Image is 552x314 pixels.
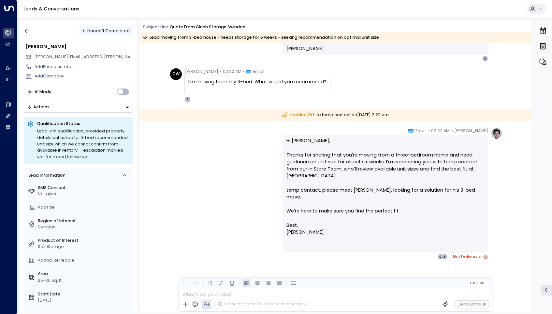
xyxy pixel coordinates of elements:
[143,34,379,41] div: Lead moving from 3-bed house - needs storage for 6 weeks - seeking recommendation on optimal unit...
[38,257,131,264] div: AddNo. of People
[188,78,327,86] div: I’m moving from my 3-bed. What would you recommend?
[453,253,488,260] span: Not Delivered
[170,68,182,80] div: CW
[38,271,131,277] label: Area
[482,56,488,61] div: C
[23,6,80,12] a: Leads & Conversations
[476,281,477,285] span: |
[87,28,130,34] span: Handoff Completed
[38,297,131,304] div: [DATE]
[35,73,133,79] div: AddCompany
[26,172,65,179] div: Lead Information
[143,24,169,30] span: Subject Line:
[442,254,447,260] div: T
[467,280,487,286] button: Cc|Bcc
[35,89,51,95] div: AI Mode
[38,191,131,197] div: Not given
[286,45,324,52] span: [PERSON_NAME]
[38,204,131,211] div: AddTitle
[184,68,218,75] span: [PERSON_NAME]
[38,244,131,250] div: Self Storage
[286,137,485,222] p: Hi [PERSON_NAME], Thanks for sharing that you’re moving from a three-bedroom home and need guidan...
[38,278,63,284] div: 25-35 Sq. ft.
[38,224,131,230] div: Swindon
[438,254,443,260] div: C
[38,291,131,297] label: Start Date
[415,128,427,134] span: Email
[451,128,453,134] span: •
[286,229,324,236] span: [PERSON_NAME]
[34,54,172,60] span: [PERSON_NAME][EMAIL_ADDRESS][PERSON_NAME][DOMAIN_NAME]
[220,68,222,75] span: •
[38,185,131,191] label: SMS Consent
[170,24,245,30] div: Quote from Cinch Storage Swindon
[253,68,264,75] span: Email
[428,128,430,134] span: •
[286,222,298,229] span: Best,
[192,279,200,287] button: Redo
[35,64,133,70] div: AddPhone number
[223,68,241,75] span: 02:20 AM
[24,102,133,113] div: Button group with a nested menu
[243,68,245,75] span: •
[24,102,133,113] button: Actions
[431,128,450,134] span: 02:22 AM
[27,104,50,110] div: Actions
[184,96,190,102] div: E
[454,128,488,134] span: [PERSON_NAME]
[37,128,129,160] div: Lead is in qualification; provided property details but asked for 3‑bed recommended unit size whi...
[140,109,531,121] div: to temp contact on [DATE] 2:22 am
[218,302,307,307] div: The agent signature is added automatically
[282,112,315,118] span: Handed Off
[38,238,131,244] label: Product of Interest
[37,121,129,127] p: Qualification Status
[491,128,502,139] img: profile-logo.png
[26,43,133,50] div: [PERSON_NAME]
[82,26,85,36] div: •
[470,281,484,285] span: Cc Bcc
[181,279,189,287] button: Undo
[34,54,133,60] span: charles@wyn-davies.com
[38,218,131,224] label: Region of Interest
